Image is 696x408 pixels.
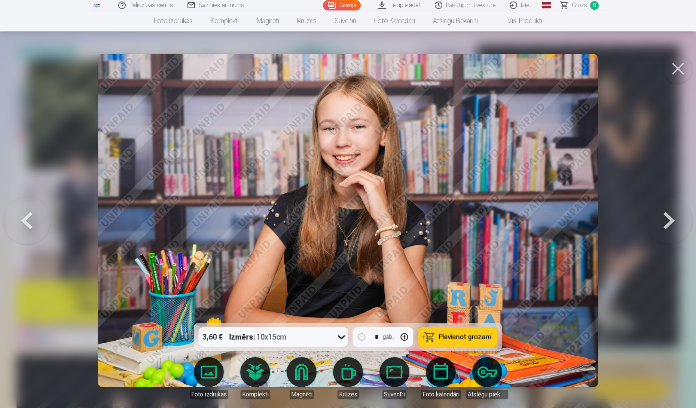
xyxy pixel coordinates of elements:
div: Foto kalendāri [421,390,461,399]
a: Magnēti [248,10,288,31]
a: Krūzes [327,357,369,399]
a: Atslēgu piekariņi [466,357,508,399]
div: Atslēgu piekariņi [466,390,508,399]
a: Komplekti [234,357,276,399]
div: 3,60 € [199,327,226,347]
img: /fa1 [93,3,101,7]
span: 0 [590,1,599,10]
a: Krūzes [288,10,326,31]
span: Grozs [572,1,587,10]
button: Pievienot grozam [418,327,498,347]
a: Atslēgu piekariņi [424,10,487,31]
div: gab. [383,332,394,341]
a: Suvenīri [326,10,365,31]
a: Magnēti [281,357,323,399]
a: Foto izdrukas [188,357,230,399]
div: Foto izdrukas [190,390,228,399]
a: Komplekti [202,10,248,31]
div: Komplekti [241,390,270,399]
div: Suvenīri [382,390,406,399]
strong: Izmērs : [229,332,255,342]
a: Foto izdrukas [145,10,202,31]
div: Krūzes [338,390,359,399]
a: Visi produkti [487,10,551,31]
span: Pievienot grozam [439,334,492,340]
a: Suvenīri [373,357,415,399]
a: Foto kalendāri [420,357,462,399]
a: Foto kalendāri [365,10,424,31]
div: 10x15cm [229,327,287,347]
div: Magnēti [290,390,314,399]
